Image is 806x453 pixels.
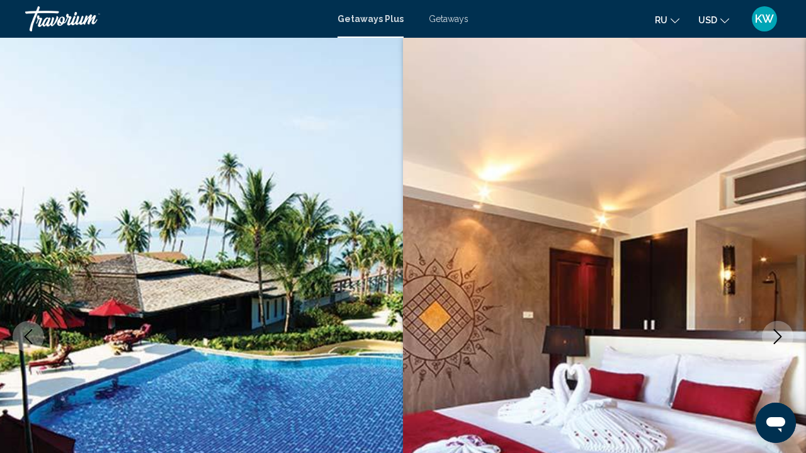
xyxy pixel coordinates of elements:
button: User Menu [748,6,781,32]
iframe: Schaltfläche zum Öffnen des Messaging-Fensters [756,403,796,443]
span: USD [698,15,717,25]
button: Change language [655,11,679,29]
a: Travorium [25,6,325,31]
a: Getaways [429,14,468,24]
span: ru [655,15,667,25]
span: KW [755,13,774,25]
a: Getaways Plus [338,14,404,24]
button: Previous image [13,321,44,352]
button: Next image [762,321,793,352]
button: Change currency [698,11,729,29]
